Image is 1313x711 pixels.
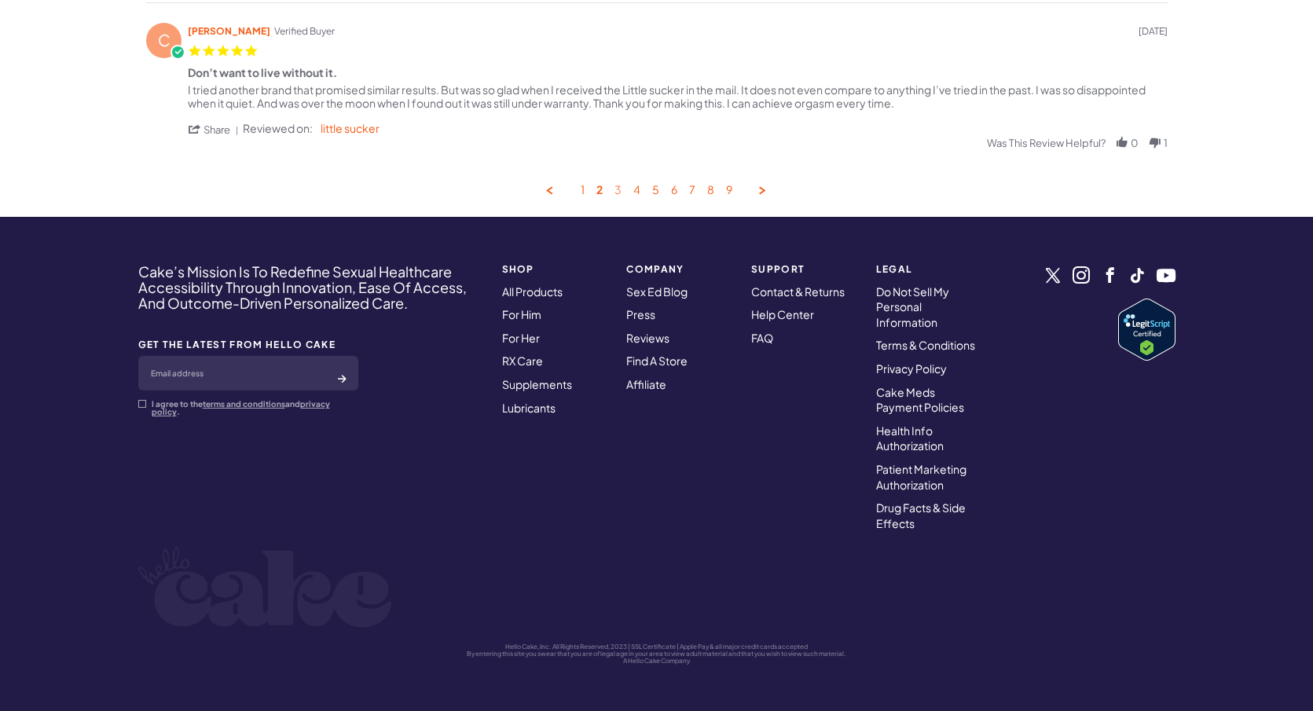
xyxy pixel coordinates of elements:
[1115,135,1129,150] div: vote up Review by Christina H. on 24 Jun 2025
[596,183,603,198] a: Page 2, Current Page
[876,338,975,352] a: Terms & Conditions
[876,284,949,329] a: Do Not Sell My Personal Information
[1118,299,1175,361] img: Verify Approval for www.hellocake.com
[876,264,982,274] strong: Legal
[543,183,557,198] a: Previous Page
[876,361,947,376] a: Privacy Policy
[502,401,556,415] a: Lubricants
[138,643,1175,651] p: Hello Cake, Inc. All Rights Reserved, 2023 | SSL Certificate | Apple Pay & all major credit cards...
[152,400,358,416] p: I agree to the and .
[751,264,857,274] strong: Support
[751,284,845,299] a: Contact & Returns
[502,284,563,299] a: All Products
[188,122,243,136] span: share
[623,657,690,665] a: A Hello Cake Company
[502,377,572,391] a: Supplements
[626,377,666,391] a: Affiliate
[626,331,669,345] a: Reviews
[626,307,655,321] a: Press
[147,33,182,46] span: C
[1164,137,1168,150] span: 1
[138,339,358,350] strong: GET THE LATEST FROM HELLO CAKE
[633,183,640,198] a: Goto Page 4
[243,122,313,135] span: Reviewed on:
[614,183,622,198] a: Goto Page 3
[707,183,714,198] a: Goto Page 8
[581,183,585,198] a: Goto Page 1
[204,123,230,137] span: share
[652,183,659,198] a: Goto Page 5
[671,183,677,198] a: Goto Page 6
[626,354,688,368] a: Find A Store
[1131,137,1139,150] span: 0
[1118,299,1175,361] a: Verify LegitScript Approval for www.hellocake.com
[726,183,732,198] a: Goto Page 9
[321,121,380,135] a: little sucker
[138,264,482,310] h4: Cake’s Mission Is To Redefine Sexual Healthcare Accessibility Through Innovation, Ease Of Access,...
[751,307,814,321] a: Help Center
[138,651,1175,658] p: By entering this site you swear that you are of legal age in your area to view adult material and...
[502,331,540,345] a: For Her
[188,82,1146,110] div: I tried another brand that promised similar results. But was so glad when I received the Little s...
[751,331,773,345] a: FAQ
[876,462,966,492] a: Patient Marketing Authorization
[1139,24,1168,38] span: review date 06/24/25
[626,284,688,299] a: Sex Ed Blog
[502,354,543,368] a: RX Care
[203,399,285,409] a: terms and conditions
[987,137,1106,150] span: Was this review helpful?
[146,183,1168,198] nav: Browse next and previous reviews
[876,385,964,415] a: Cake Meds Payment Policies
[876,500,966,530] a: Drug Facts & Side Effects
[689,183,695,198] a: Goto Page 7
[274,24,335,38] span: Verified Buyer
[626,264,732,274] strong: COMPANY
[1148,135,1162,150] div: vote down Review by Christina H. on 24 Jun 2025
[876,423,944,453] a: Health Info Authorization
[502,307,541,321] a: For Him
[756,183,770,198] a: Next Page
[188,66,337,83] div: Don’t want to live without it.
[502,264,608,274] strong: SHOP
[188,24,270,38] span: [PERSON_NAME]
[138,547,392,628] img: logo-white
